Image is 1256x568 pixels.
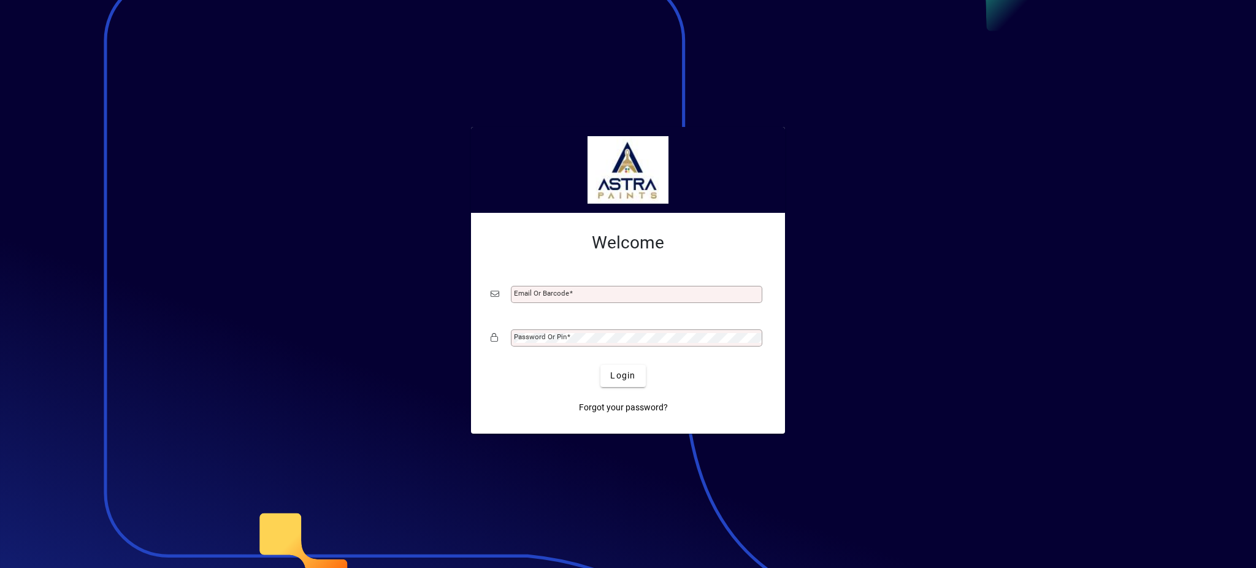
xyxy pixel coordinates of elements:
button: Login [600,365,645,387]
span: Login [610,369,635,382]
a: Forgot your password? [574,397,673,419]
span: Forgot your password? [579,401,668,414]
mat-label: Password or Pin [514,332,567,341]
h2: Welcome [491,232,765,253]
mat-label: Email or Barcode [514,289,569,297]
